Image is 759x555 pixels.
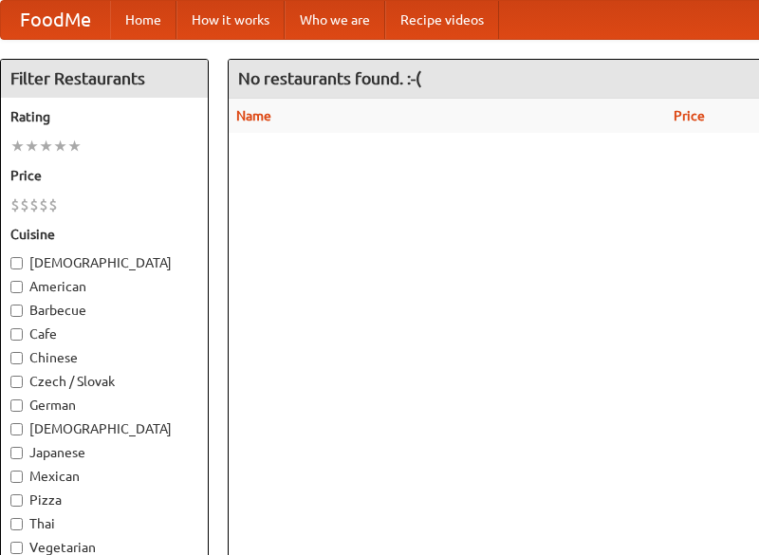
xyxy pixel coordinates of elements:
input: Mexican [10,471,23,483]
ng-pluralize: No restaurants found. :-( [238,69,421,87]
a: How it works [176,1,285,39]
li: $ [39,194,48,215]
input: German [10,399,23,412]
input: Chinese [10,352,23,364]
a: FoodMe [1,1,110,39]
label: Czech / Slovak [10,372,198,391]
li: $ [20,194,29,215]
label: Pizza [10,490,198,509]
li: ★ [25,136,39,157]
label: [DEMOGRAPHIC_DATA] [10,419,198,438]
input: Japanese [10,447,23,459]
label: Cafe [10,324,198,343]
a: Recipe videos [385,1,499,39]
input: Barbecue [10,305,23,317]
a: Name [236,108,271,123]
a: Who we are [285,1,385,39]
li: ★ [10,136,25,157]
li: $ [29,194,39,215]
label: Barbecue [10,301,198,320]
li: ★ [39,136,53,157]
input: Thai [10,518,23,530]
input: [DEMOGRAPHIC_DATA] [10,257,23,269]
input: Czech / Slovak [10,376,23,388]
label: German [10,396,198,415]
a: Home [110,1,176,39]
h5: Rating [10,107,198,126]
h5: Cuisine [10,225,198,244]
input: Pizza [10,494,23,507]
input: Vegetarian [10,542,23,554]
label: Japanese [10,443,198,462]
li: ★ [53,136,67,157]
label: Thai [10,514,198,533]
li: $ [48,194,58,215]
h4: Filter Restaurants [1,60,208,98]
li: ★ [67,136,82,157]
label: Mexican [10,467,198,486]
a: Price [674,108,705,123]
h5: Price [10,166,198,185]
input: American [10,281,23,293]
label: [DEMOGRAPHIC_DATA] [10,253,198,272]
label: Chinese [10,348,198,367]
input: Cafe [10,328,23,341]
li: $ [10,194,20,215]
input: [DEMOGRAPHIC_DATA] [10,423,23,435]
label: American [10,277,198,296]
